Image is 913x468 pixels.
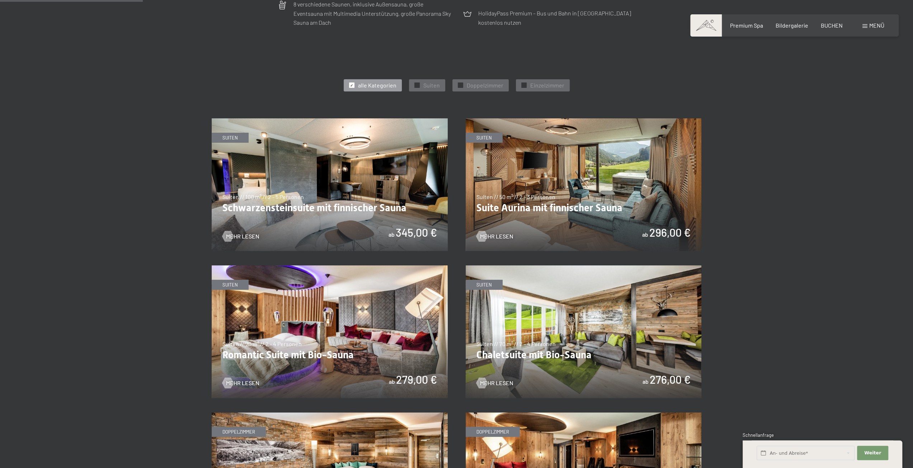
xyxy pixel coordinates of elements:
a: Bildergalerie [776,22,808,29]
a: Mehr Lesen [476,379,513,387]
a: Premium Spa [730,22,763,29]
span: Mehr Lesen [226,379,259,387]
span: Mehr Lesen [480,379,513,387]
span: Einzelzimmer [530,81,564,89]
a: Chaletsuite mit Bio-Sauna [466,266,702,270]
a: Suite Aurina mit finnischer Sauna [466,119,702,123]
span: Doppelzimmer [467,81,503,89]
span: ✓ [350,83,353,88]
button: Weiter [857,446,888,460]
span: ✓ [459,83,462,88]
span: alle Kategorien [358,81,396,89]
a: Mehr Lesen [222,379,259,387]
span: Mehr Lesen [480,232,513,240]
span: Weiter [864,450,881,456]
a: Mehr Lesen [476,232,513,240]
a: Suite Deluxe mit Sauna [466,413,702,417]
img: Chaletsuite mit Bio-Sauna [466,265,702,398]
span: Schnellanfrage [743,432,774,438]
span: ✓ [415,83,418,88]
a: Schwarzensteinsuite mit finnischer Sauna [212,119,448,123]
span: Menü [869,22,884,29]
span: Suiten [423,81,440,89]
a: BUCHEN [821,22,843,29]
a: Mehr Lesen [222,232,259,240]
img: Romantic Suite mit Bio-Sauna [212,265,448,398]
a: Nature Suite mit Sauna [212,413,448,417]
img: Schwarzensteinsuite mit finnischer Sauna [212,118,448,251]
img: Suite Aurina mit finnischer Sauna [466,118,702,251]
a: Romantic Suite mit Bio-Sauna [212,266,448,270]
p: HolidayPass Premium – Bus und Bahn in [GEOGRAPHIC_DATA] kostenlos nutzen [478,9,636,27]
span: Mehr Lesen [226,232,259,240]
span: ✓ [522,83,525,88]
